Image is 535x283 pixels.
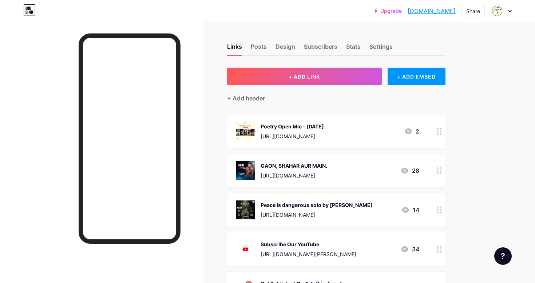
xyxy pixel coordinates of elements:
div: Stats [346,42,361,55]
a: [DOMAIN_NAME] [408,7,456,15]
div: Peace is dangerous solo by [PERSON_NAME] [261,201,373,209]
div: 14 [401,206,419,214]
div: Share [466,7,480,15]
div: Poetry Open Mic - [DATE] [261,123,324,130]
div: [URL][DOMAIN_NAME] [261,132,324,140]
div: GAON, SHAHAR AUR MAIN. [261,162,327,170]
div: Posts [251,42,267,55]
div: + ADD EMBED [388,68,445,85]
div: Settings [369,42,393,55]
button: + ADD LINK [227,68,382,85]
img: Peace is dangerous solo by Bhupendera Singh Khidia [236,200,255,219]
img: Poetry Open Mic - 27th September [236,122,255,141]
div: 34 [400,245,419,254]
img: GAON, SHAHAR AUR MAIN. [236,161,255,180]
div: [URL][DOMAIN_NAME] [261,211,373,219]
div: 28 [400,166,419,175]
div: Links [227,42,242,55]
img: Abhijit Kushwaha [490,4,504,18]
div: Subscribers [304,42,337,55]
img: Subscribe Our YouTube [236,240,255,259]
div: [URL][DOMAIN_NAME][PERSON_NAME] [261,250,356,258]
div: Design [276,42,295,55]
a: Upgrade [374,8,402,14]
div: + Add header [227,94,265,103]
div: 2 [404,127,419,136]
span: + ADD LINK [289,73,320,80]
div: [URL][DOMAIN_NAME] [261,172,327,179]
div: Subscribe Our YouTube [261,240,356,248]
